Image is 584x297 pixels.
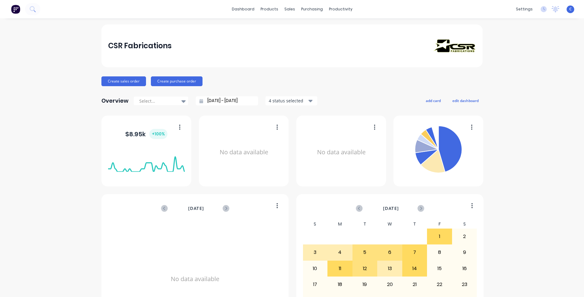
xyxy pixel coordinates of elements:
[303,220,328,229] div: S
[422,97,445,105] button: add card
[378,277,402,292] div: 20
[452,229,477,244] div: 2
[427,277,452,292] div: 22
[383,205,399,212] span: [DATE]
[353,261,377,276] div: 12
[403,245,427,260] div: 7
[452,261,477,276] div: 16
[452,277,477,292] div: 23
[151,76,203,86] button: Create purchase order
[298,5,326,14] div: purchasing
[265,96,317,105] button: 4 status selected
[303,123,380,181] div: No data available
[513,5,536,14] div: settings
[378,245,402,260] div: 6
[569,6,572,12] span: C
[229,5,257,14] a: dashboard
[378,261,402,276] div: 13
[452,245,477,260] div: 9
[11,5,20,14] img: Factory
[188,205,204,212] span: [DATE]
[303,245,327,260] div: 3
[206,123,282,181] div: No data available
[448,97,483,105] button: edit dashboard
[257,5,281,14] div: products
[427,229,452,244] div: 1
[327,220,352,229] div: M
[328,277,352,292] div: 18
[149,129,167,139] div: + 100 %
[303,261,327,276] div: 10
[353,245,377,260] div: 5
[402,220,427,229] div: T
[328,261,352,276] div: 11
[403,261,427,276] div: 14
[281,5,298,14] div: sales
[352,220,378,229] div: T
[377,220,402,229] div: W
[303,277,327,292] div: 17
[101,95,129,107] div: Overview
[125,129,167,139] div: $ 8.95k
[101,76,146,86] button: Create sales order
[269,97,307,104] div: 4 status selected
[433,39,476,52] img: CSR Fabrications
[427,245,452,260] div: 8
[427,220,452,229] div: F
[427,261,452,276] div: 15
[108,40,172,52] div: CSR Fabrications
[353,277,377,292] div: 19
[328,245,352,260] div: 4
[452,220,477,229] div: S
[326,5,356,14] div: productivity
[403,277,427,292] div: 21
